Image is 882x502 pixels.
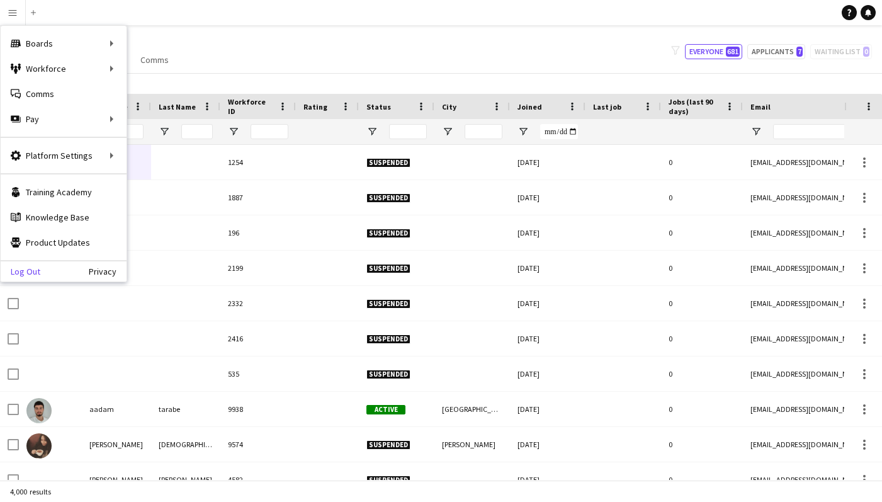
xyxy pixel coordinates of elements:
div: [DATE] [510,321,585,356]
span: Last Name [159,102,196,111]
button: Open Filter Menu [366,126,378,137]
a: Comms [135,52,174,68]
div: 0 [661,392,743,426]
div: aadam [82,392,151,426]
a: Comms [1,81,127,106]
button: Open Filter Menu [228,126,239,137]
div: [DATE] [510,145,585,180]
div: 0 [661,357,743,391]
div: 9938 [220,392,296,426]
div: 1254 [220,145,296,180]
button: Open Filter Menu [517,126,529,137]
button: Open Filter Menu [750,126,762,137]
span: Email [750,102,771,111]
div: [DATE] [510,462,585,497]
div: [DEMOGRAPHIC_DATA] [151,427,220,462]
a: Privacy [89,266,127,277]
div: 0 [661,321,743,356]
div: 0 [661,215,743,250]
a: Log Out [1,266,40,277]
div: [DATE] [510,215,585,250]
div: Workforce [1,56,127,81]
div: 196 [220,215,296,250]
input: Joined Filter Input [540,124,578,139]
a: Training Academy [1,180,127,205]
div: 9574 [220,427,296,462]
span: Comms [140,54,169,66]
div: 0 [661,145,743,180]
div: 0 [661,180,743,215]
div: 2416 [220,321,296,356]
input: City Filter Input [465,124,502,139]
span: Suspended [366,158,410,168]
div: 2332 [220,286,296,321]
div: Boards [1,31,127,56]
div: [PERSON_NAME] [82,462,151,497]
div: [DATE] [510,357,585,391]
div: 0 [661,286,743,321]
span: Last job [593,102,621,111]
span: Active [366,405,405,414]
span: Suspended [366,193,410,203]
span: Rating [303,102,327,111]
div: 4582 [220,462,296,497]
span: Jobs (last 90 days) [669,97,720,116]
div: [DATE] [510,286,585,321]
span: Joined [517,102,542,111]
span: Status [366,102,391,111]
span: 681 [726,47,740,57]
div: 0 [661,427,743,462]
span: Suspended [366,334,410,344]
button: Everyone681 [685,44,742,59]
div: [DATE] [510,392,585,426]
div: [DATE] [510,180,585,215]
div: Pay [1,106,127,132]
span: 7 [796,47,803,57]
div: [PERSON_NAME] [82,427,151,462]
input: Status Filter Input [389,124,427,139]
div: 2199 [220,251,296,285]
input: Last Name Filter Input [181,124,213,139]
div: 1887 [220,180,296,215]
button: Open Filter Menu [442,126,453,137]
span: Suspended [366,264,410,273]
div: [PERSON_NAME] [434,427,510,462]
span: Suspended [366,299,410,309]
div: [GEOGRAPHIC_DATA] [434,392,510,426]
div: [PERSON_NAME] [151,462,220,497]
span: Suspended [366,229,410,238]
input: First Name Filter Input [112,124,144,139]
div: 0 [661,251,743,285]
span: City [442,102,456,111]
a: Knowledge Base [1,205,127,230]
div: 535 [220,357,296,391]
span: Suspended [366,476,410,485]
span: Suspended [366,370,410,379]
div: tarabe [151,392,220,426]
div: [DATE] [510,251,585,285]
div: [DATE] [510,427,585,462]
span: Workforce ID [228,97,273,116]
a: Product Updates [1,230,127,255]
img: aadam tarabe [26,398,52,423]
button: Applicants7 [747,44,805,59]
img: Aakriti Jain [26,433,52,459]
button: Open Filter Menu [159,126,170,137]
span: Suspended [366,440,410,450]
input: Workforce ID Filter Input [251,124,288,139]
div: 0 [661,462,743,497]
div: Platform Settings [1,143,127,168]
